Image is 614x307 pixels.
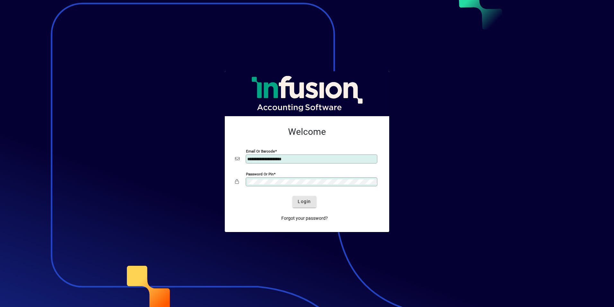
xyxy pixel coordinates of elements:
a: Forgot your password? [279,213,330,224]
h2: Welcome [235,126,379,137]
span: Forgot your password? [281,215,328,222]
button: Login [293,196,316,208]
span: Login [298,198,311,205]
mat-label: Email or Barcode [246,149,275,153]
mat-label: Password or Pin [246,172,274,176]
